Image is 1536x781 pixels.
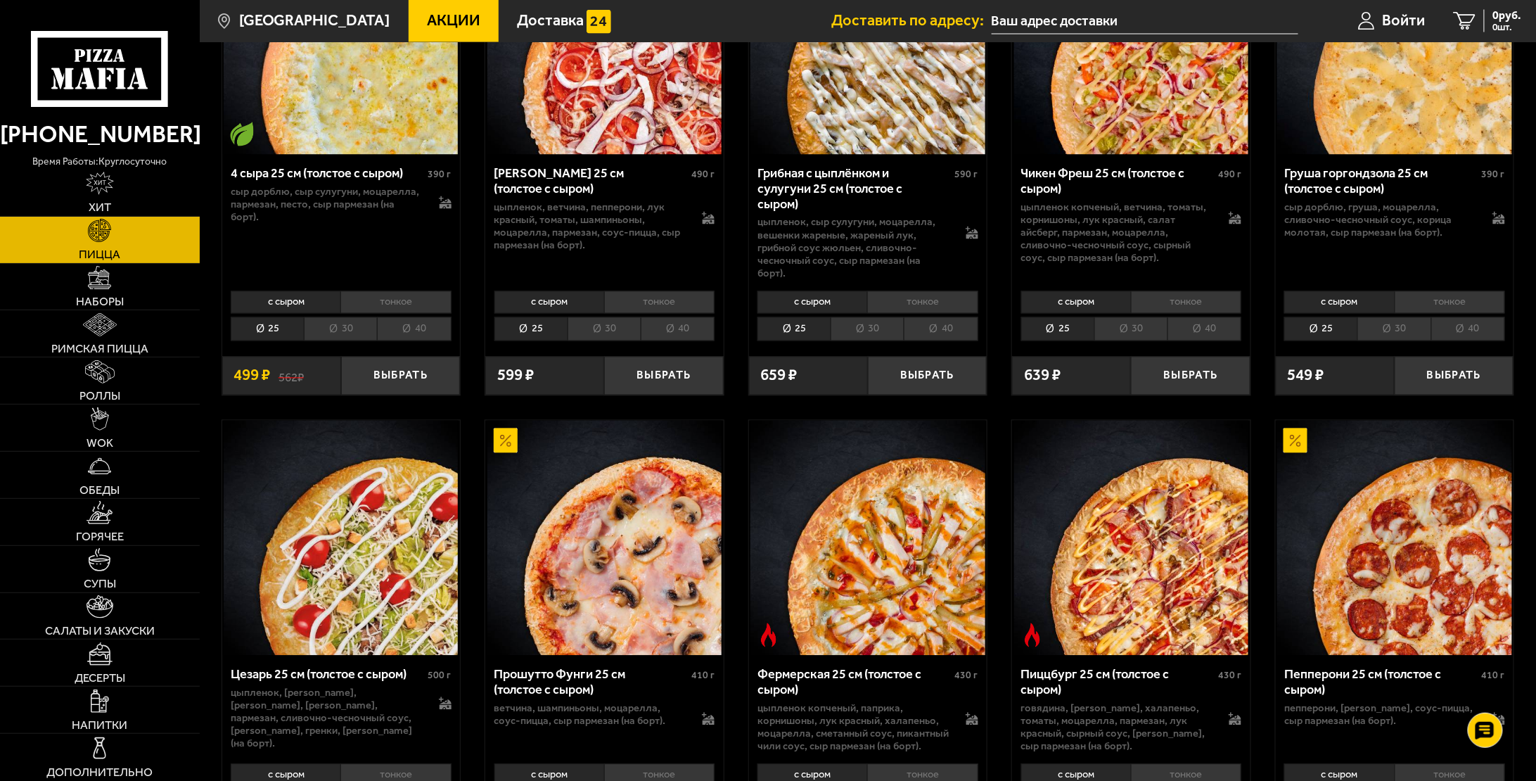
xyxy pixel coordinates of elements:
[1395,291,1505,314] li: тонкое
[604,291,715,314] li: тонкое
[604,357,723,396] button: Выбрать
[1284,291,1394,314] li: с сыром
[1284,428,1307,452] img: Акционный
[72,719,127,731] span: Напитки
[1021,317,1094,341] li: 25
[1284,201,1476,240] p: сыр дорблю, груша, моцарелла, сливочно-чесночный соус, корица молотая, сыр пармезан (на борт).
[494,291,604,314] li: с сыром
[955,670,978,682] span: 430 г
[497,368,534,384] span: 599 ₽
[494,668,688,699] div: Прошутто Фунги 25 см (толстое с сыром)
[831,317,904,341] li: 30
[428,169,452,181] span: 390 г
[587,10,610,34] img: 15daf4d41897b9f0e9f617042186c801.svg
[1277,421,1511,655] img: Пепперони 25 см (толстое с сыром)
[1218,670,1241,682] span: 430 г
[1493,10,1522,21] span: 0 руб.
[45,625,155,637] span: Салаты и закуски
[230,122,254,146] img: Вегетарианское блюдо
[231,291,340,314] li: с сыром
[955,169,978,181] span: 590 г
[231,668,424,683] div: Цезарь 25 см (толстое с сыром)
[904,317,978,341] li: 40
[427,13,480,29] span: Акции
[757,623,781,647] img: Острое блюдо
[761,368,798,384] span: 659 ₽
[340,291,451,314] li: тонкое
[79,484,120,496] span: Обеды
[1482,670,1505,682] span: 410 г
[279,368,304,384] s: 562 ₽
[304,317,377,341] li: 30
[868,357,987,396] button: Выбрать
[1021,167,1215,198] div: Чикен Фреш 25 см (толстое с сыром)
[992,8,1299,34] span: Санкт-Петербург, Россия, проспект Энтузиастов, 31к3
[992,8,1299,34] input: Ваш адрес доставки
[1021,668,1215,699] div: Пиццбург 25 см (толстое с сыром)
[1284,167,1478,198] div: Груша горгондзола 25 см (толстое с сыром)
[494,167,688,198] div: [PERSON_NAME] 25 см (толстое с сыром)
[1493,23,1522,32] span: 0 шт.
[76,531,124,542] span: Горячее
[79,248,120,260] span: Пицца
[46,766,153,778] span: Дополнительно
[341,357,460,396] button: Выбрать
[222,421,460,655] a: Цезарь 25 см (толстое с сыром)
[750,421,985,655] img: Фермерская 25 см (толстое с сыром)
[231,317,304,341] li: 25
[231,167,424,182] div: 4 сыра 25 см (толстое с сыром)
[234,368,271,384] span: 499 ₽
[757,216,949,280] p: цыпленок, сыр сулугуни, моцарелла, вешенки жареные, жареный лук, грибной соус Жюльен, сливочно-че...
[1021,702,1213,754] p: говядина, [PERSON_NAME], халапеньо, томаты, моцарелла, пармезан, лук красный, сырный соус, [PERSO...
[79,390,120,402] span: Роллы
[757,167,951,213] div: Грибная с цыплёнком и сулугуни 25 см (толстое с сыром)
[1288,368,1324,384] span: 549 ₽
[487,421,722,655] img: Прошутто Фунги 25 см (толстое с сыром)
[757,668,951,699] div: Фермерская 25 см (толстое с сыром)
[1431,317,1505,341] li: 40
[89,201,111,213] span: Хит
[1021,291,1131,314] li: с сыром
[867,291,978,314] li: тонкое
[1218,169,1241,181] span: 490 г
[1131,357,1250,396] button: Выбрать
[1284,702,1476,728] p: пепперони, [PERSON_NAME], соус-пицца, сыр пармезан (на борт).
[1020,623,1044,647] img: Острое блюдо
[494,317,568,341] li: 25
[1395,357,1513,396] button: Выбрать
[377,317,451,341] li: 40
[757,702,949,754] p: цыпленок копченый, паприка, корнишоны, лук красный, халапеньо, моцарелла, сметанный соус, пикантн...
[1021,201,1213,265] p: цыпленок копченый, ветчина, томаты, корнишоны, лук красный, салат айсберг, пармезан, моцарелла, с...
[1014,421,1248,655] img: Пиццбург 25 см (толстое с сыром)
[757,317,831,341] li: 25
[1284,317,1357,341] li: 25
[1482,169,1505,181] span: 390 г
[231,687,423,751] p: цыпленок, [PERSON_NAME], [PERSON_NAME], [PERSON_NAME], пармезан, сливочно-чесночный соус, [PERSON...
[87,437,113,449] span: WOK
[568,317,641,341] li: 30
[1357,317,1431,341] li: 30
[1383,13,1426,29] span: Войти
[757,291,867,314] li: с сыром
[1131,291,1241,314] li: тонкое
[76,296,124,307] span: Наборы
[641,317,715,341] li: 40
[428,670,452,682] span: 500 г
[1094,317,1167,341] li: 30
[84,578,116,590] span: Супы
[1276,421,1513,655] a: АкционныйПепперони 25 см (толстое с сыром)
[1024,368,1061,384] span: 639 ₽
[494,702,686,728] p: ветчина, шампиньоны, моцарелла, соус-пицца, сыр пармезан (на борт).
[494,428,518,452] img: Акционный
[1284,668,1478,699] div: Пепперони 25 см (толстое с сыром)
[517,13,584,29] span: Доставка
[691,670,715,682] span: 410 г
[832,13,992,29] span: Доставить по адресу:
[494,201,686,253] p: цыпленок, ветчина, пепперони, лук красный, томаты, шампиньоны, моцарелла, пармезан, соус-пицца, с...
[749,421,987,655] a: Острое блюдоФермерская 25 см (толстое с сыром)
[51,343,148,355] span: Римская пицца
[485,421,723,655] a: АкционныйПрошутто Фунги 25 см (толстое с сыром)
[75,672,125,684] span: Десерты
[691,169,715,181] span: 490 г
[239,13,390,29] span: [GEOGRAPHIC_DATA]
